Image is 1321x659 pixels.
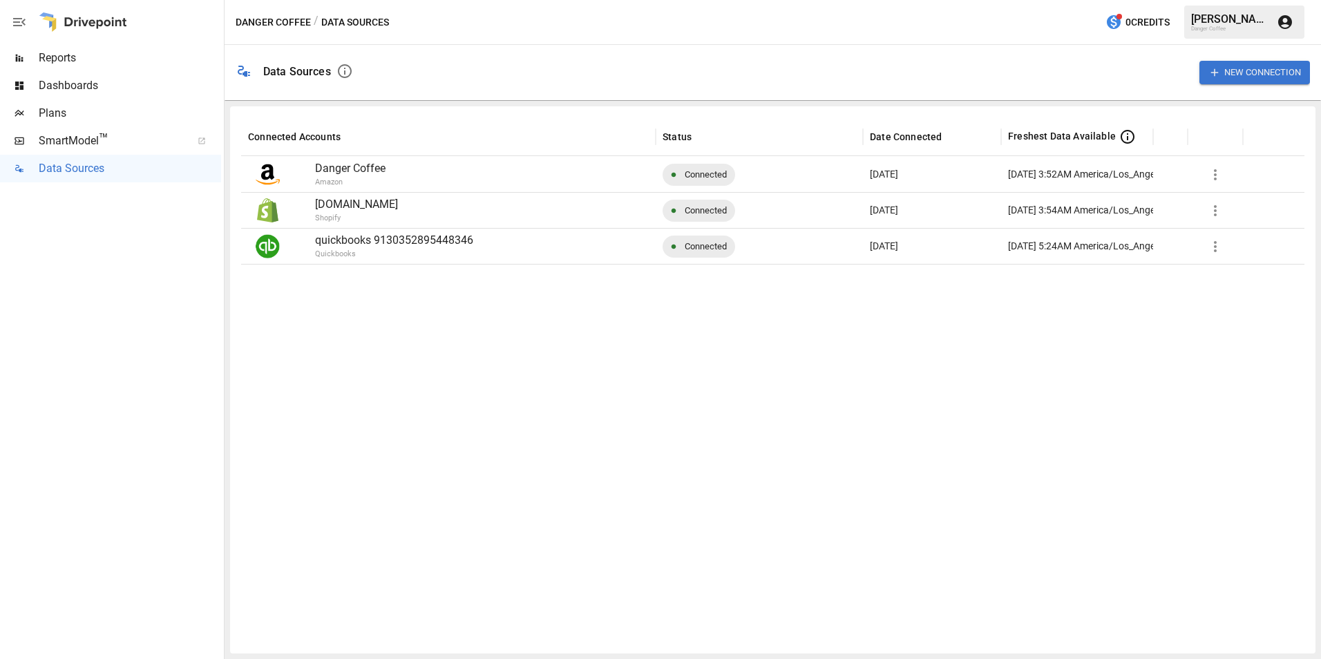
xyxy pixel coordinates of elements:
span: ™ [99,131,108,148]
span: SmartModel [39,133,182,149]
div: Data Sources [263,65,331,78]
span: Connected [676,157,735,192]
div: / [314,14,319,31]
div: [DATE] 5:24AM America/Los_Angeles [1008,229,1167,264]
button: 0Credits [1100,10,1175,35]
div: Danger Coffee [1191,26,1268,32]
p: [DOMAIN_NAME] [315,196,649,213]
div: Nov 18 2024 [863,156,1001,192]
span: Connected [676,229,735,264]
span: 0 Credits [1125,14,1170,31]
div: [DATE] 3:52AM America/Los_Angeles [1008,157,1167,192]
span: Connected [676,193,735,228]
button: Sort [1196,127,1215,146]
p: Amazon [315,177,723,189]
button: Sort [693,127,712,146]
img: Amazon Logo [256,162,280,187]
p: quickbooks 9130352895448346 [315,232,649,249]
button: Sort [1161,127,1181,146]
span: Reports [39,50,221,66]
span: Dashboards [39,77,221,94]
div: Apr 04 2025 [863,228,1001,264]
button: Sort [342,127,361,146]
button: New Connection [1199,61,1310,84]
div: Connected Accounts [248,131,341,142]
p: Shopify [315,213,723,225]
span: Freshest Data Available [1008,129,1116,143]
div: [DATE] 3:54AM America/Los_Angeles [1008,193,1167,228]
img: Quickbooks Logo [256,234,280,258]
span: Data Sources [39,160,221,177]
button: Danger Coffee [236,14,311,31]
div: Jul 17 2025 [863,192,1001,228]
p: Danger Coffee [315,160,649,177]
div: Status [663,131,692,142]
p: Quickbooks [315,249,723,260]
button: Sort [943,127,962,146]
div: Date Connected [870,131,942,142]
div: [PERSON_NAME] [1191,12,1268,26]
span: Plans [39,105,221,122]
img: Shopify Logo [256,198,280,222]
